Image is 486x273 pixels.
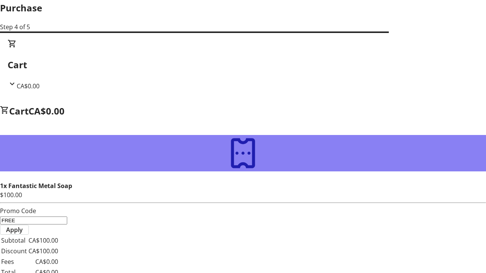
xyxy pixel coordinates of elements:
[28,105,65,117] span: CA$0.00
[28,257,58,267] td: CA$0.00
[17,82,39,90] span: CA$0.00
[1,246,27,256] td: Discount
[8,39,478,91] div: CartCA$0.00
[28,235,58,245] td: CA$100.00
[1,257,27,267] td: Fees
[8,58,478,72] h2: Cart
[1,235,27,245] td: Subtotal
[9,105,28,117] span: Cart
[6,225,23,234] span: Apply
[28,246,58,256] td: CA$100.00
